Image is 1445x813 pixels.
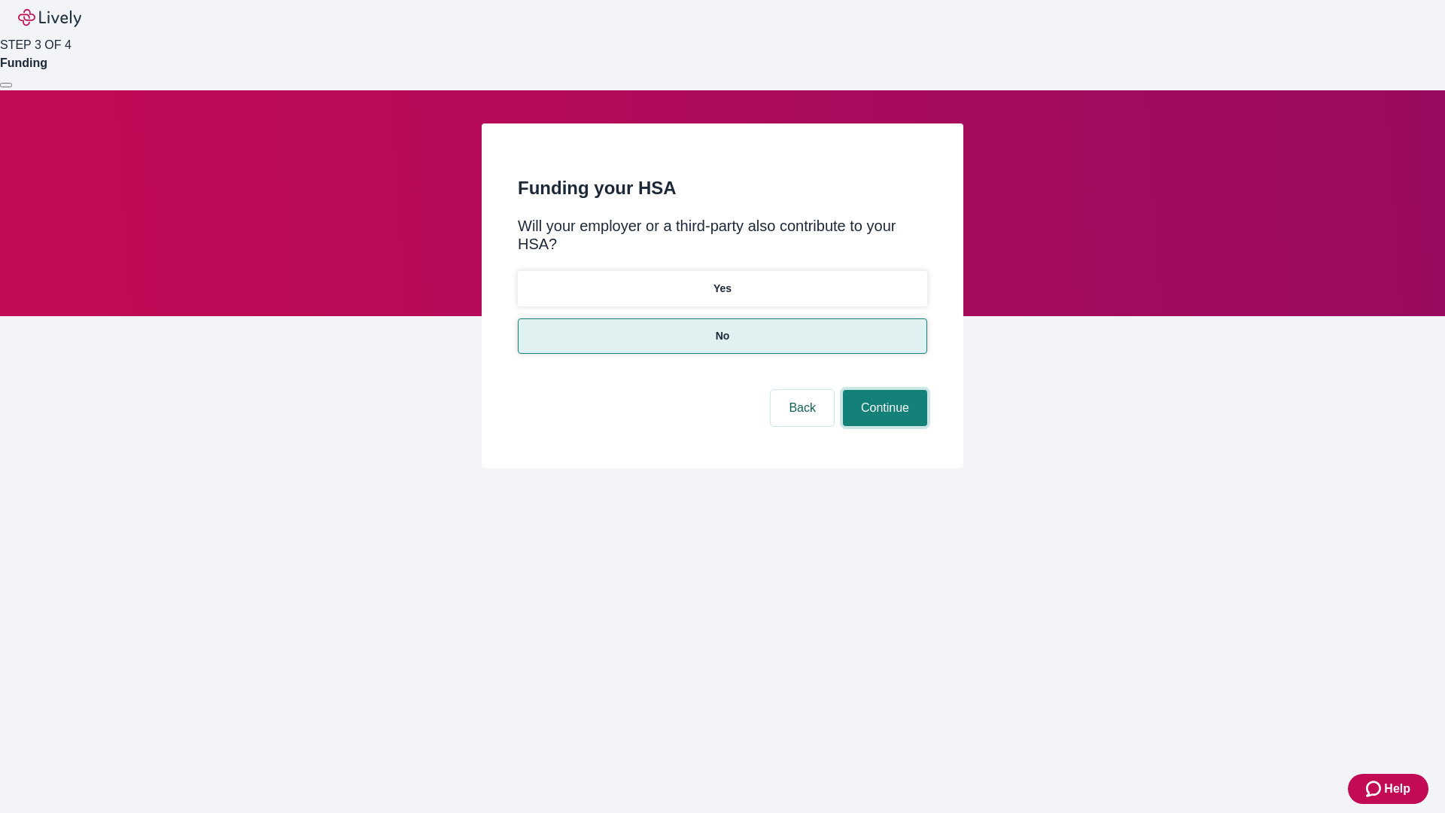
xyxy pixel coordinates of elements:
[771,390,834,426] button: Back
[518,318,927,354] button: No
[18,9,81,27] img: Lively
[518,271,927,306] button: Yes
[1348,774,1428,804] button: Zendesk support iconHelp
[518,175,927,202] h2: Funding your HSA
[843,390,927,426] button: Continue
[716,328,730,344] p: No
[1366,780,1384,798] svg: Zendesk support icon
[713,281,732,297] p: Yes
[1384,780,1410,798] span: Help
[518,217,927,253] div: Will your employer or a third-party also contribute to your HSA?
